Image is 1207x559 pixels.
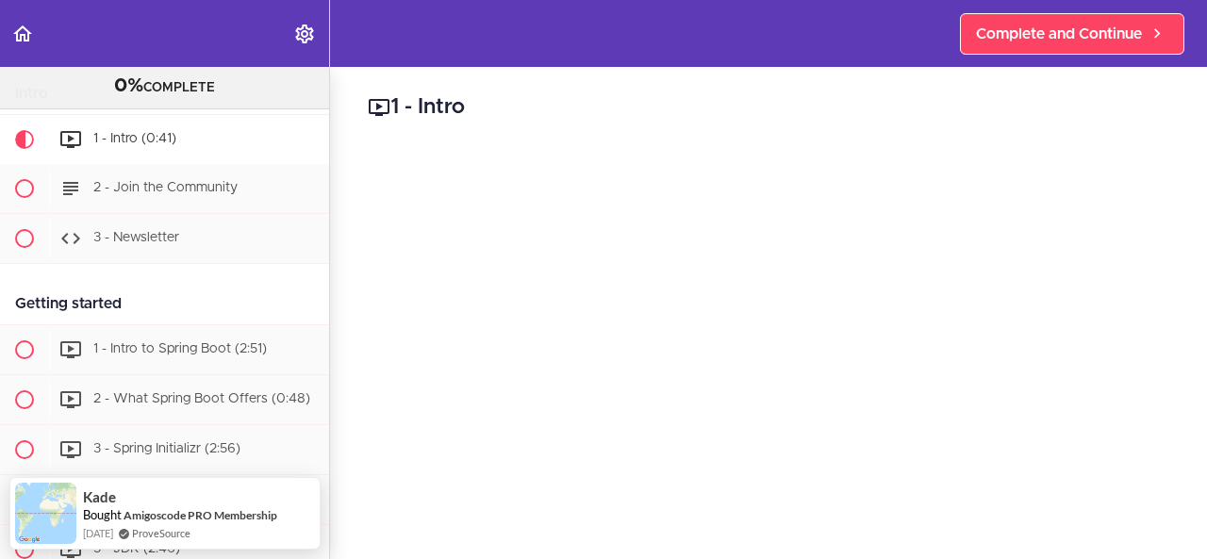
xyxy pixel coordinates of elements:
[114,76,143,95] span: 0%
[93,342,267,355] span: 1 - Intro to Spring Boot (2:51)
[83,489,116,505] span: Kade
[93,132,176,145] span: 1 - Intro (0:41)
[93,181,238,194] span: 2 - Join the Community
[293,23,316,45] svg: Settings Menu
[960,13,1184,55] a: Complete and Continue
[11,23,34,45] svg: Back to course curriculum
[93,442,240,455] span: 3 - Spring Initializr (2:56)
[83,525,113,541] span: [DATE]
[368,91,1169,123] h2: 1 - Intro
[83,507,122,522] span: Bought
[976,23,1142,45] span: Complete and Continue
[15,483,76,544] img: provesource social proof notification image
[93,231,179,244] span: 3 - Newsletter
[132,525,190,541] a: ProveSource
[93,392,310,405] span: 2 - What Spring Boot Offers (0:48)
[124,507,277,523] a: Amigoscode PRO Membership
[24,74,306,99] div: COMPLETE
